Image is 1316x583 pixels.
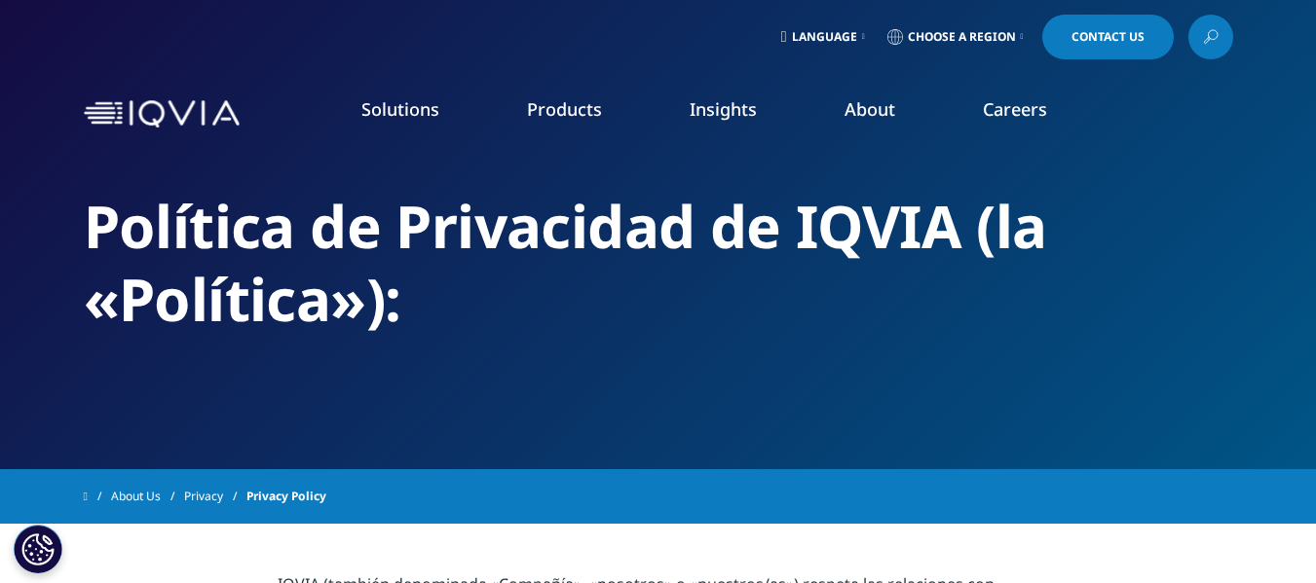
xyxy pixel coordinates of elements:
[246,479,326,514] span: Privacy Policy
[983,97,1047,121] a: Careers
[361,97,439,121] a: Solutions
[84,190,1233,336] h2: Política de Privacidad de IQVIA (la «Política»):
[1072,31,1145,43] span: Contact Us
[845,97,895,121] a: About
[247,68,1233,160] nav: Primary
[111,479,184,514] a: About Us
[184,479,246,514] a: Privacy
[792,29,857,45] span: Language
[14,525,62,573] button: Cookies Settings
[527,97,602,121] a: Products
[690,97,757,121] a: Insights
[1042,15,1174,59] a: Contact Us
[908,29,1016,45] span: Choose a Region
